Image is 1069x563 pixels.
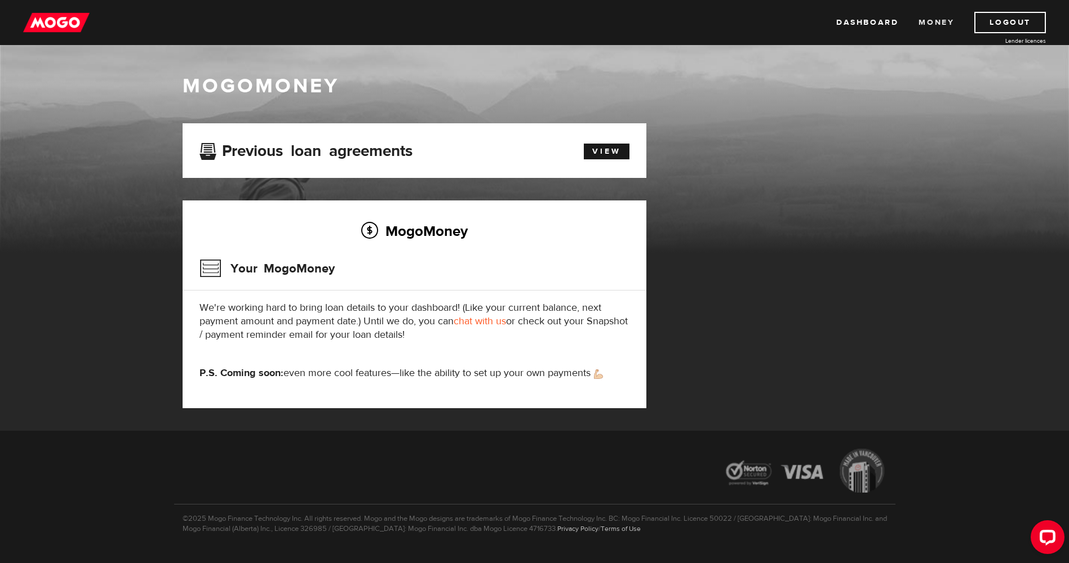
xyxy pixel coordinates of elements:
[557,524,598,533] a: Privacy Policy
[199,367,283,379] strong: P.S. Coming soon:
[961,37,1046,45] a: Lender licences
[594,369,603,379] img: strong arm emoji
[199,254,335,283] h3: Your MogoMoney
[715,440,895,504] img: legal-icons-92a2ffecb4d32d839781d1b4e4802d7b.png
[584,144,629,159] a: View
[199,219,629,243] h2: MogoMoney
[183,74,887,98] h1: MogoMoney
[836,12,898,33] a: Dashboard
[23,12,90,33] img: mogo_logo-11ee424be714fa7cbb0f0f49df9e16ec.png
[1022,516,1069,563] iframe: LiveChat chat widget
[974,12,1046,33] a: Logout
[199,301,629,342] p: We're working hard to bring loan details to your dashboard! (Like your current balance, next paym...
[919,12,954,33] a: Money
[454,315,506,328] a: chat with us
[601,524,641,533] a: Terms of Use
[174,504,895,534] p: ©2025 Mogo Finance Technology Inc. All rights reserved. Mogo and the Mogo designs are trademarks ...
[199,367,629,380] p: even more cool features—like the ability to set up your own payments
[199,142,412,157] h3: Previous loan agreements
